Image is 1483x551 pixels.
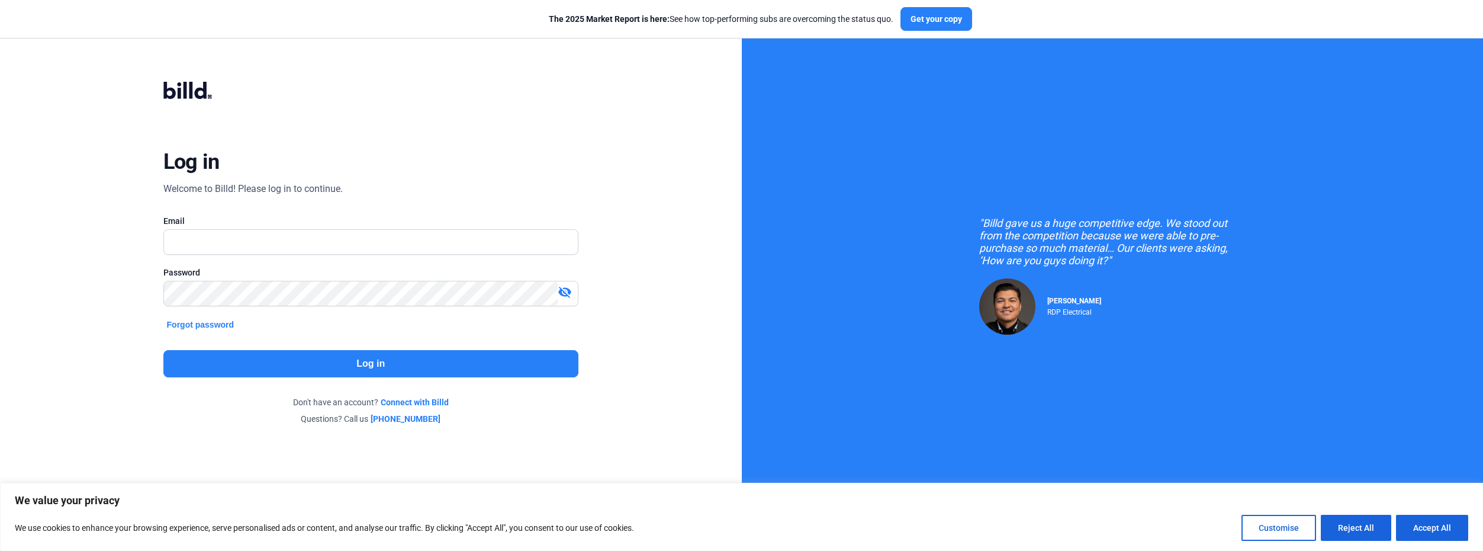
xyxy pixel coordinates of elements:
[15,494,1468,508] p: We value your privacy
[1047,305,1101,316] div: RDP Electrical
[163,215,578,227] div: Email
[900,7,972,31] button: Get your copy
[1241,515,1316,541] button: Customise
[549,14,670,24] span: The 2025 Market Report is here:
[163,318,238,331] button: Forgot password
[163,413,578,425] div: Questions? Call us
[979,217,1246,267] div: "Billd gave us a huge competitive edge. We stood out from the competition because we were able to...
[163,350,578,377] button: Log in
[1047,297,1101,305] span: [PERSON_NAME]
[163,182,343,196] div: Welcome to Billd! Please log in to continue.
[163,267,578,278] div: Password
[558,285,572,299] mat-icon: visibility_off
[381,396,449,408] a: Connect with Billd
[1396,515,1468,541] button: Accept All
[163,396,578,408] div: Don't have an account?
[163,149,220,175] div: Log in
[979,278,1035,335] img: Raul Pacheco
[549,13,893,25] div: See how top-performing subs are overcoming the status quo.
[371,413,440,425] a: [PHONE_NUMBER]
[15,521,634,535] p: We use cookies to enhance your browsing experience, serve personalised ads or content, and analys...
[1321,515,1391,541] button: Reject All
